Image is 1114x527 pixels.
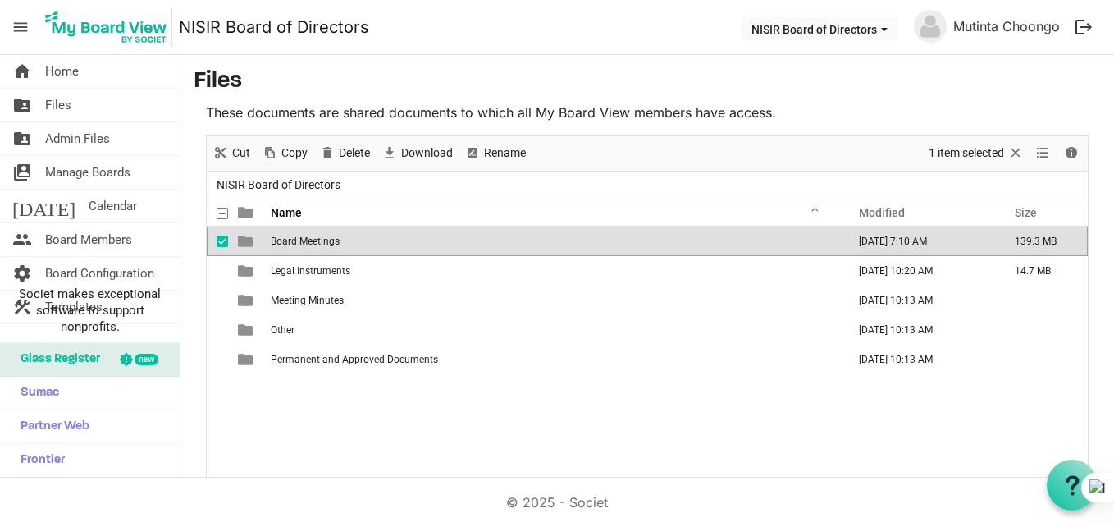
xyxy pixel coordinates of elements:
[213,175,344,195] span: NISIR Board of Directors
[207,315,228,345] td: checkbox
[259,143,311,163] button: Copy
[45,89,71,121] span: Files
[271,324,294,336] span: Other
[462,143,529,163] button: Rename
[207,345,228,374] td: checkbox
[317,143,373,163] button: Delete
[12,190,75,222] span: [DATE]
[271,236,340,247] span: Board Meetings
[482,143,527,163] span: Rename
[947,10,1066,43] a: Mutinta Choongo
[271,206,302,219] span: Name
[506,494,608,511] a: © 2025 - Societ
[12,343,100,376] span: Glass Register
[998,315,1088,345] td: is template cell column header Size
[266,256,842,286] td: Legal Instruments is template cell column header Name
[271,265,350,277] span: Legal Instruments
[45,122,110,155] span: Admin Files
[135,354,158,365] div: new
[228,256,266,286] td: is template cell column header type
[926,143,1027,163] button: Selection
[998,256,1088,286] td: 14.7 MB is template cell column header Size
[459,136,532,171] div: Rename
[40,7,179,48] a: My Board View Logo
[194,68,1101,96] h3: Files
[207,227,228,256] td: checkbox
[1061,143,1083,163] button: Details
[228,227,266,256] td: is template cell column header type
[12,223,32,256] span: people
[842,227,998,256] td: September 19, 2025 7:10 AM column header Modified
[998,227,1088,256] td: 139.3 MB is template cell column header Size
[89,190,137,222] span: Calendar
[914,10,947,43] img: no-profile-picture.svg
[12,410,89,443] span: Partner Web
[207,136,256,171] div: Cut
[842,286,998,315] td: June 07, 2024 10:13 AM column header Modified
[45,223,132,256] span: Board Members
[927,143,1006,163] span: 1 item selected
[45,156,130,189] span: Manage Boards
[842,315,998,345] td: June 07, 2024 10:13 AM column header Modified
[7,286,172,335] span: Societ makes exceptional software to support nonprofits.
[998,286,1088,315] td: is template cell column header Size
[206,103,1089,122] p: These documents are shared documents to which all My Board View members have access.
[45,257,154,290] span: Board Configuration
[998,345,1088,374] td: is template cell column header Size
[5,11,36,43] span: menu
[45,55,79,88] span: Home
[923,136,1030,171] div: Clear selection
[210,143,253,163] button: Cut
[207,256,228,286] td: checkbox
[1057,136,1085,171] div: Details
[271,295,344,306] span: Meeting Minutes
[741,17,898,40] button: NISIR Board of Directors dropdownbutton
[271,354,438,365] span: Permanent and Approved Documents
[228,315,266,345] td: is template cell column header type
[1015,206,1037,219] span: Size
[313,136,376,171] div: Delete
[337,143,372,163] span: Delete
[266,315,842,345] td: Other is template cell column header Name
[266,286,842,315] td: Meeting Minutes is template cell column header Name
[228,345,266,374] td: is template cell column header type
[842,256,998,286] td: July 01, 2024 10:20 AM column header Modified
[179,11,369,44] a: NISIR Board of Directors
[280,143,309,163] span: Copy
[256,136,313,171] div: Copy
[266,345,842,374] td: Permanent and Approved Documents is template cell column header Name
[12,257,32,290] span: settings
[379,143,456,163] button: Download
[266,227,842,256] td: Board Meetings is template cell column header Name
[1066,10,1101,44] button: logout
[228,286,266,315] td: is template cell column header type
[1033,143,1052,163] button: View dropdownbutton
[1030,136,1057,171] div: View
[859,206,905,219] span: Modified
[842,345,998,374] td: June 07, 2024 10:13 AM column header Modified
[12,89,32,121] span: folder_shared
[12,156,32,189] span: switch_account
[376,136,459,171] div: Download
[12,444,65,477] span: Frontier
[207,286,228,315] td: checkbox
[12,377,59,410] span: Sumac
[231,143,252,163] span: Cut
[399,143,454,163] span: Download
[12,55,32,88] span: home
[12,122,32,155] span: folder_shared
[40,7,172,48] img: My Board View Logo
